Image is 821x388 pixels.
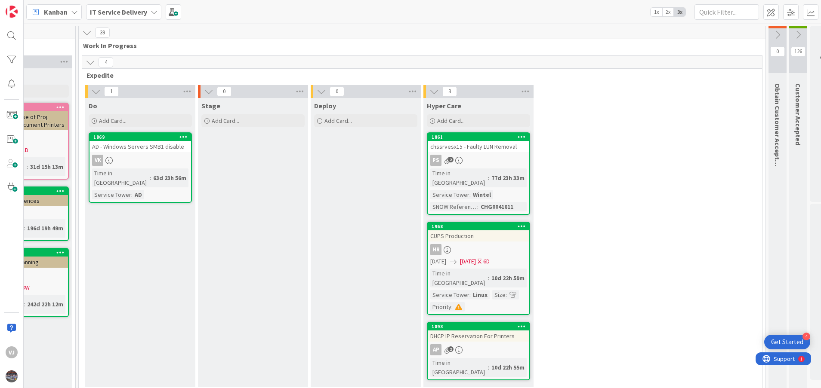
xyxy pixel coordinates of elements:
[45,3,47,10] div: 1
[95,27,110,38] span: 39
[89,132,192,203] a: 1869AD - Windows Servers SMB1 disableVKTime in [GEOGRAPHIC_DATA]:63d 23h 56mService Tower:AD
[6,6,18,18] img: Visit kanbanzone.com
[83,41,755,50] span: Work In Progress
[428,323,529,330] div: 1893
[430,358,488,377] div: Time in [GEOGRAPHIC_DATA]
[448,157,454,162] span: 2
[428,133,529,152] div: 1861chssrvesx15 - Faulty LUN Removal
[506,290,507,299] span: :
[18,1,39,12] span: Support
[469,290,471,299] span: :
[432,223,529,229] div: 1968
[428,223,529,230] div: 1968
[99,57,113,67] span: 4
[24,223,25,233] span: :
[22,283,30,292] div: 3W
[428,344,529,355] div: AP
[764,335,810,349] div: Open Get Started checklist, remaining modules: 4
[201,101,220,110] span: Stage
[694,4,759,20] input: Quick Filter...
[460,257,476,266] span: [DATE]
[427,222,530,315] a: 1968CUPS ProductionHR[DATE][DATE]6DTime in [GEOGRAPHIC_DATA]:10d 22h 59mService Tower:LinuxSize:P...
[430,290,469,299] div: Service Tower
[488,173,489,183] span: :
[131,190,133,199] span: :
[314,101,336,110] span: Deploy
[489,273,527,283] div: 10d 22h 59m
[488,273,489,283] span: :
[492,290,506,299] div: Size
[471,290,490,299] div: Linux
[471,190,493,199] div: Wintel
[93,134,191,140] div: 1869
[90,155,191,166] div: VK
[86,71,751,79] span: Expedite
[428,230,529,241] div: CUPS Production
[442,86,457,97] span: 3
[483,257,490,266] div: 6D
[428,141,529,152] div: chssrvesx15 - Faulty LUN Removal
[674,8,685,16] span: 3x
[90,8,147,16] b: IT Service Delivery
[25,223,65,233] div: 196d 19h 49m
[151,173,188,183] div: 63d 23h 56m
[25,299,65,309] div: 242d 22h 12m
[428,330,529,342] div: DHCP IP Reservation For Printers
[150,173,151,183] span: :
[6,346,18,358] div: VJ
[448,346,454,352] span: 2
[489,363,527,372] div: 10d 22h 55m
[478,202,515,211] div: CHG0041611
[477,202,478,211] span: :
[651,8,662,16] span: 1x
[428,223,529,241] div: 1968CUPS Production
[794,83,802,145] span: Customer Accepted
[430,190,469,199] div: Service Tower
[427,132,530,215] a: 1861chssrvesx15 - Faulty LUN RemovalPSTime in [GEOGRAPHIC_DATA]:77d 23h 33mService Tower:WintelSN...
[430,202,477,211] div: SNOW Reference Number
[22,146,28,155] div: 1D
[324,117,352,125] span: Add Card...
[430,344,441,355] div: AP
[90,133,191,152] div: 1869AD - Windows Servers SMB1 disable
[432,324,529,330] div: 1893
[437,117,465,125] span: Add Card...
[27,162,28,171] span: :
[28,162,65,171] div: 31d 15h 13m
[90,141,191,152] div: AD - Windows Servers SMB1 disable
[428,323,529,342] div: 1893DHCP IP Reservation For Printers
[92,155,103,166] div: VK
[99,117,127,125] span: Add Card...
[6,370,18,382] img: avatar
[428,155,529,166] div: PS
[771,338,803,346] div: Get Started
[489,173,527,183] div: 77d 23h 33m
[330,86,344,97] span: 0
[428,244,529,255] div: HR
[427,322,530,380] a: 1893DHCP IP Reservation For PrintersAPTime in [GEOGRAPHIC_DATA]:10d 22h 55m
[469,190,471,199] span: :
[430,269,488,287] div: Time in [GEOGRAPHIC_DATA]
[430,244,441,255] div: HR
[104,86,119,97] span: 1
[430,302,451,312] div: Priority
[430,257,446,266] span: [DATE]
[430,155,441,166] div: PS
[212,117,239,125] span: Add Card...
[428,133,529,141] div: 1861
[44,7,68,17] span: Kanban
[217,86,231,97] span: 0
[432,134,529,140] div: 1861
[770,46,785,57] span: 0
[773,83,782,175] span: Obtain Customer Acceptance
[802,333,810,340] div: 4
[24,299,25,309] span: :
[92,190,131,199] div: Service Tower
[133,190,144,199] div: AD
[90,133,191,141] div: 1869
[662,8,674,16] span: 2x
[92,168,150,187] div: Time in [GEOGRAPHIC_DATA]
[89,101,97,110] span: Do
[791,46,806,57] span: 126
[430,168,488,187] div: Time in [GEOGRAPHIC_DATA]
